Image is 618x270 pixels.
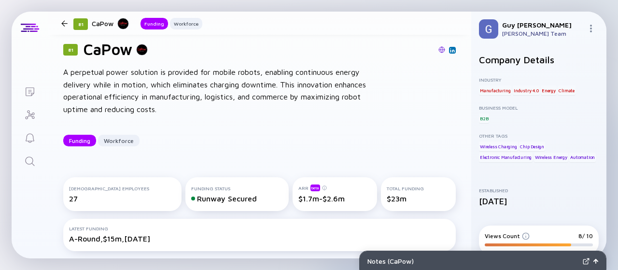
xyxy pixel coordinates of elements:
[534,153,568,162] div: Wireless Energy
[12,102,48,126] a: Investor Map
[513,85,540,95] div: Industry 4.0
[479,196,599,206] div: [DATE]
[73,18,88,30] div: 81
[578,232,593,240] div: 8/ 10
[479,142,518,151] div: Wireless Charging
[12,79,48,102] a: Lists
[140,19,168,28] div: Funding
[170,19,202,28] div: Workforce
[479,105,599,111] div: Business Model
[387,194,450,203] div: $23m
[479,133,599,139] div: Other Tags
[69,185,176,191] div: [DEMOGRAPHIC_DATA] Employees
[12,126,48,149] a: Reminders
[191,194,283,203] div: Runway Secured
[92,17,129,29] div: CaPow
[98,135,140,146] button: Workforce
[69,234,450,243] div: A-Round, $15m, [DATE]
[63,66,372,115] div: A perpetual power solution is provided for mobile robots, enabling continuous energy delivery whi...
[69,226,450,231] div: Latest Funding
[63,44,78,56] div: 81
[438,46,445,53] img: CaPow Website
[479,54,599,65] h2: Company Details
[367,257,579,265] div: Notes ( CaPow )
[593,259,598,264] img: Open Notes
[479,77,599,83] div: Industry
[479,85,511,95] div: Manufacturing
[69,194,176,203] div: 27
[541,85,557,95] div: Energy
[63,133,96,148] div: Funding
[502,21,583,29] div: Guy [PERSON_NAME]
[298,194,371,203] div: $1.7m-$2.6m
[63,135,96,146] button: Funding
[479,187,599,193] div: Established
[298,184,371,191] div: ARR
[387,185,450,191] div: Total Funding
[569,153,596,162] div: Automation
[485,232,530,240] div: Views Count
[479,222,599,227] div: Founders
[170,18,202,29] button: Workforce
[140,18,168,29] button: Funding
[502,30,583,37] div: [PERSON_NAME] Team
[479,19,498,39] img: Guy Profile Picture
[310,185,320,191] div: beta
[191,185,283,191] div: Funding Status
[519,142,545,151] div: Chip Design
[583,258,590,265] img: Expand Notes
[558,85,576,95] div: Climate
[450,48,455,53] img: CaPow Linkedin Page
[479,114,489,123] div: B2B
[479,153,533,162] div: Electronic Manufacturing
[12,149,48,172] a: Search
[84,40,132,58] h1: CaPow
[587,25,595,32] img: Menu
[98,133,140,148] div: Workforce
